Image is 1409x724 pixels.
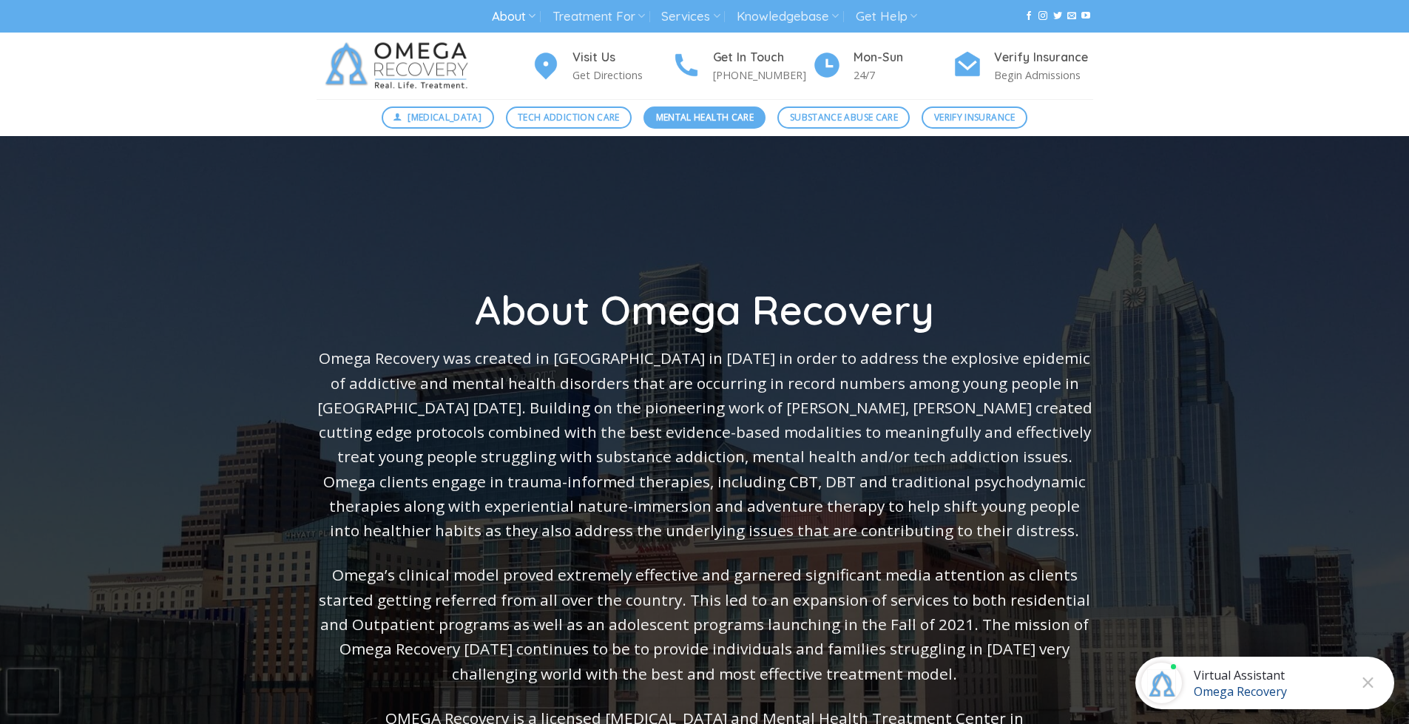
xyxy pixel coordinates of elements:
[553,3,645,30] a: Treatment For
[1024,11,1033,21] a: Follow on Facebook
[531,48,672,84] a: Visit Us Get Directions
[317,563,1093,686] p: Omega’s clinical model proved extremely effective and garnered significant media attention as cli...
[713,67,812,84] p: [PHONE_NUMBER]
[854,67,953,84] p: 24/7
[317,33,483,99] img: Omega Recovery
[994,48,1093,67] h4: Verify Insurance
[713,48,812,67] h4: Get In Touch
[656,110,754,124] span: Mental Health Care
[1038,11,1047,21] a: Follow on Instagram
[922,106,1027,129] a: Verify Insurance
[994,67,1093,84] p: Begin Admissions
[518,110,620,124] span: Tech Addiction Care
[856,3,917,30] a: Get Help
[506,106,632,129] a: Tech Addiction Care
[953,48,1093,84] a: Verify Insurance Begin Admissions
[661,3,720,30] a: Services
[1053,11,1062,21] a: Follow on Twitter
[382,106,494,129] a: [MEDICAL_DATA]
[475,285,934,335] span: About Omega Recovery
[1067,11,1076,21] a: Send us an email
[317,346,1093,543] p: Omega Recovery was created in [GEOGRAPHIC_DATA] in [DATE] in order to address the explosive epide...
[777,106,910,129] a: Substance Abuse Care
[643,106,766,129] a: Mental Health Care
[672,48,812,84] a: Get In Touch [PHONE_NUMBER]
[408,110,482,124] span: [MEDICAL_DATA]
[790,110,898,124] span: Substance Abuse Care
[854,48,953,67] h4: Mon-Sun
[572,67,672,84] p: Get Directions
[7,669,59,714] iframe: reCAPTCHA
[1081,11,1090,21] a: Follow on YouTube
[934,110,1016,124] span: Verify Insurance
[737,3,839,30] a: Knowledgebase
[492,3,535,30] a: About
[572,48,672,67] h4: Visit Us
